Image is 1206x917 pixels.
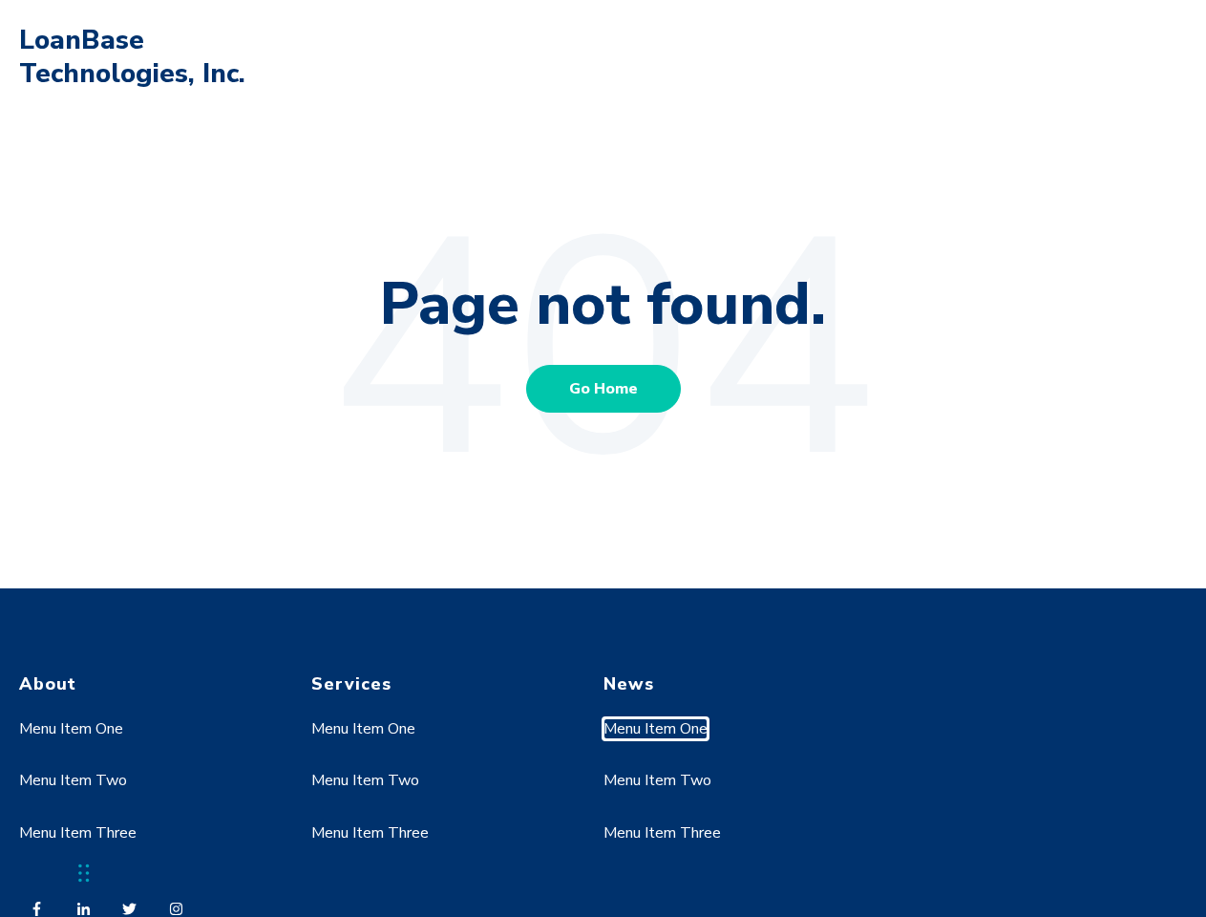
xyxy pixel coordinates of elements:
a: Menu Item Three [19,822,137,843]
a: Menu Item One [311,718,415,739]
a: Menu Item One [19,718,123,739]
div: Navigation Menu [19,695,276,889]
a: Menu Item One [603,718,708,739]
h4: About [19,673,276,695]
h4: Services [311,673,568,695]
a: Go Home [526,365,681,413]
a: Menu Item Two [311,770,419,791]
a: Menu Item Two [19,770,127,791]
h1: LoanBase Technologies, Inc. [19,24,258,91]
div: Drag [78,844,90,902]
div: Navigation Menu [311,695,568,889]
h4: News [603,673,860,695]
div: Navigation Menu [603,695,860,889]
a: Menu Item Three [311,822,429,843]
h1: Page not found. [19,267,1187,342]
a: Menu Item Two [603,770,711,791]
a: Menu Item Three [603,822,721,843]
